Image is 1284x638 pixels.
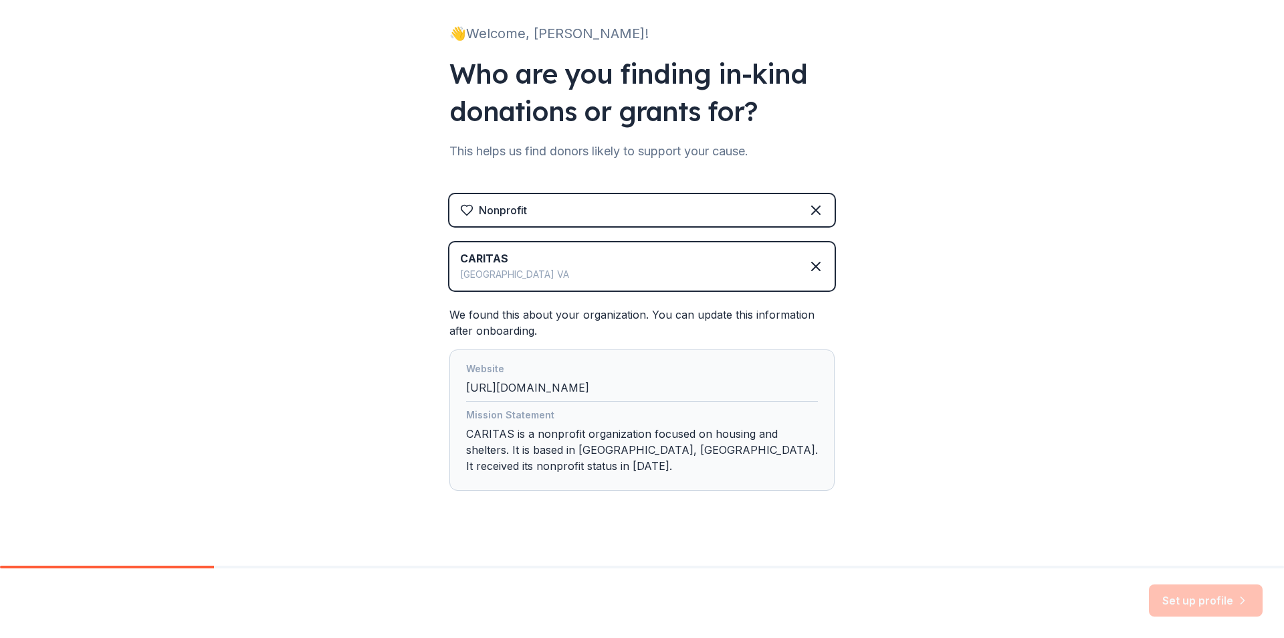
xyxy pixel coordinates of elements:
div: 👋 Welcome, [PERSON_NAME]! [449,23,835,44]
div: This helps us find donors likely to support your cause. [449,141,835,162]
div: Nonprofit [479,202,527,218]
div: We found this about your organization. You can update this information after onboarding. [449,307,835,491]
div: CARITAS [460,250,569,266]
div: Website [466,361,818,380]
div: Who are you finding in-kind donations or grants for? [449,55,835,130]
div: [URL][DOMAIN_NAME] [466,361,818,402]
div: CARITAS is a nonprofit organization focused on housing and shelters. It is based in [GEOGRAPHIC_D... [466,407,818,479]
div: Mission Statement [466,407,818,426]
div: [GEOGRAPHIC_DATA] VA [460,266,569,283]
